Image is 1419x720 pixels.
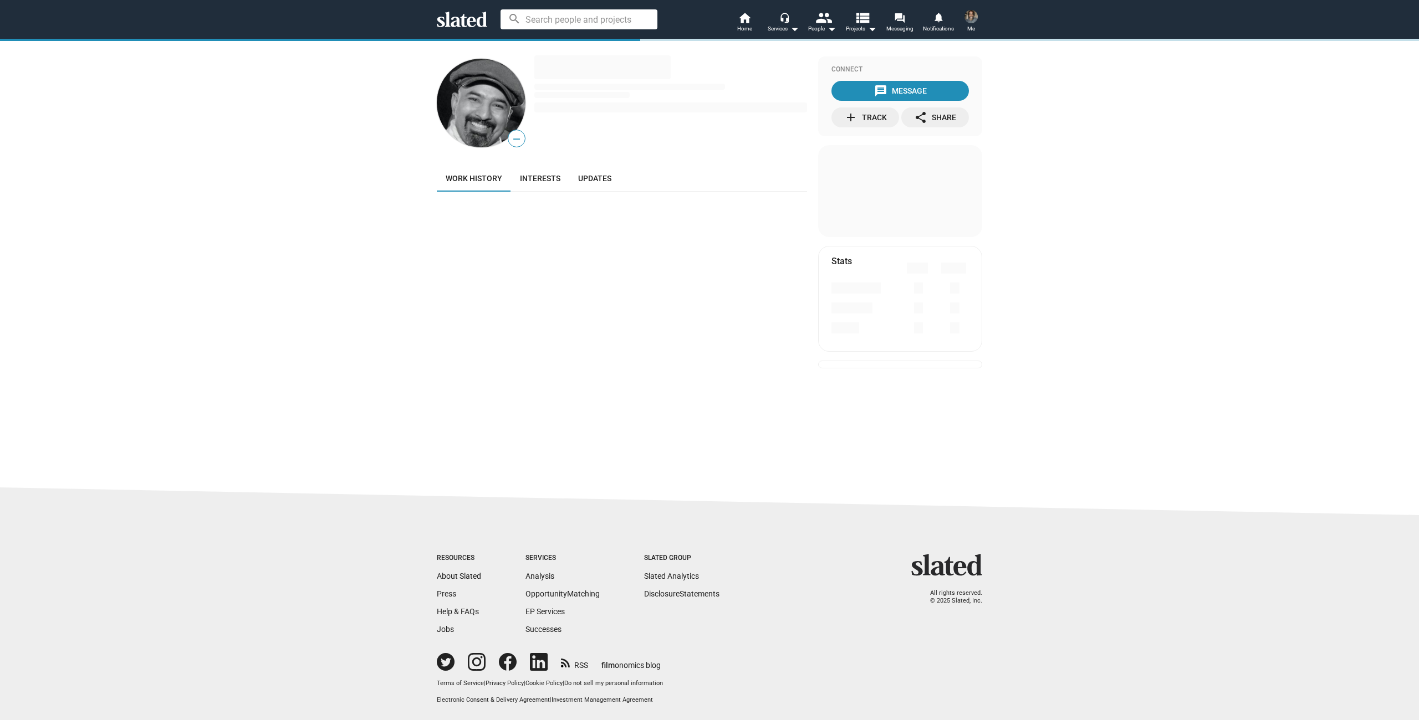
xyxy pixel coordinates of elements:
a: Press [437,589,456,598]
mat-icon: home [738,11,751,24]
img: Gary Scott [964,10,978,23]
span: Work history [446,174,502,183]
div: Connect [831,65,969,74]
mat-icon: headset_mic [779,12,789,22]
input: Search people and projects [501,9,657,29]
span: Home [737,22,752,35]
mat-icon: arrow_drop_down [788,22,801,35]
button: People [803,11,841,35]
span: Projects [846,22,876,35]
span: film [601,661,615,670]
button: Do not sell my personal information [564,680,663,688]
a: Interests [511,165,569,192]
a: Analysis [525,572,554,580]
a: Investment Management Agreement [552,696,653,703]
button: Share [901,107,969,127]
span: Notifications [923,22,954,35]
span: Interests [520,174,560,183]
div: Track [844,107,887,127]
a: About Slated [437,572,481,580]
a: Messaging [880,11,919,35]
button: Message [831,81,969,101]
a: filmonomics blog [601,651,661,671]
a: Home [725,11,764,35]
div: Message [874,81,927,101]
a: Jobs [437,625,454,634]
a: Work history [437,165,511,192]
mat-icon: notifications [933,12,943,22]
div: Services [525,554,600,563]
a: EP Services [525,607,565,616]
a: DisclosureStatements [644,589,719,598]
a: Help & FAQs [437,607,479,616]
a: Notifications [919,11,958,35]
mat-icon: arrow_drop_down [865,22,879,35]
mat-icon: people [815,9,831,25]
span: | [563,680,564,687]
button: Gary ScottMe [958,8,984,37]
span: Messaging [886,22,913,35]
div: Resources [437,554,481,563]
button: Projects [841,11,880,35]
button: Services [764,11,803,35]
a: Privacy Policy [486,680,524,687]
span: | [524,680,525,687]
button: Track [831,107,899,127]
a: Successes [525,625,562,634]
mat-icon: message [874,84,887,97]
a: Terms of Service [437,680,484,687]
div: Slated Group [644,554,719,563]
mat-icon: add [844,111,857,124]
mat-icon: forum [894,12,905,23]
a: Electronic Consent & Delivery Agreement [437,696,550,703]
p: All rights reserved. © 2025 Slated, Inc. [918,589,982,605]
a: Cookie Policy [525,680,563,687]
mat-card-title: Stats [831,255,852,267]
div: Services [768,22,799,35]
a: Updates [569,165,620,192]
mat-icon: view_list [854,9,870,25]
a: Slated Analytics [644,572,699,580]
span: | [550,696,552,703]
span: Updates [578,174,611,183]
mat-icon: arrow_drop_down [825,22,838,35]
div: People [808,22,836,35]
a: RSS [561,654,588,671]
a: OpportunityMatching [525,589,600,598]
span: Me [967,22,975,35]
div: Share [914,107,956,127]
span: — [508,132,525,146]
mat-icon: share [914,111,927,124]
span: | [484,680,486,687]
